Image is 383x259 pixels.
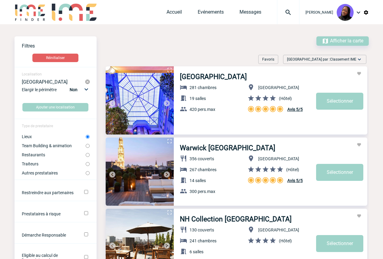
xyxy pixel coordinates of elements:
[85,79,90,85] img: cancel-24-px-g.png
[287,178,303,183] span: Avis 5/5
[84,255,88,259] input: Eligible au calcul de l'empreinte carbone
[180,215,292,223] a: NH Collection [GEOGRAPHIC_DATA]
[22,79,85,85] div: [GEOGRAPHIC_DATA]
[22,103,88,111] button: Ajouter une localisation
[22,233,76,237] label: Démarche Responsable
[316,164,363,181] a: Sélectionner
[190,85,216,90] span: 281 chambres
[357,71,362,76] img: Ajouter aux favoris
[180,237,187,244] img: baseline_hotel_white_24dp-b.png
[180,177,187,184] img: baseline_meeting_room_white_24dp-b.png
[287,56,356,62] span: [GEOGRAPHIC_DATA] par :
[258,85,299,90] span: [GEOGRAPHIC_DATA]
[22,43,97,49] p: Filtres
[106,138,174,206] img: 1.jpg
[258,227,299,232] span: [GEOGRAPHIC_DATA]
[279,238,292,243] span: (Hôtel)
[287,107,303,112] span: Avis 5/5
[22,72,42,76] span: Localisation
[356,56,362,62] img: baseline_expand_more_white_24dp-b.png
[22,86,91,98] div: Elargir le périmètre
[305,10,333,15] span: [PERSON_NAME]
[22,171,86,175] label: Autres prestataires
[357,214,362,218] img: Ajouter aux favoris
[190,238,216,243] span: 241 chambres
[22,211,76,216] label: Prestataires à risque
[190,156,214,161] span: 356 couverts
[190,167,216,172] span: 267 chambres
[22,124,53,128] span: Type de prestataire
[180,144,275,152] a: Warwick [GEOGRAPHIC_DATA]
[330,57,356,61] span: Classement IME
[239,9,261,18] a: Messages
[84,232,88,236] input: Démarche Responsable
[180,105,187,113] img: baseline_group_white_24dp-b.png
[22,190,76,195] label: Restreindre aux partenaires
[190,107,215,112] span: 420 pers.max
[190,227,214,232] span: 130 couverts
[247,226,255,233] img: baseline_location_on_white_24dp-b.png
[180,166,187,173] img: baseline_hotel_white_24dp-b.png
[357,142,362,147] img: Ajouter aux favoris
[15,54,97,62] a: Réinitialiser
[330,38,363,44] span: Afficher la carte
[167,9,182,18] a: Accueil
[190,249,203,254] span: 6 salles
[247,84,255,91] img: baseline_location_on_white_24dp-b.png
[190,178,206,183] span: 14 salles
[247,155,255,162] img: baseline_location_on_white_24dp-b.png
[190,96,206,101] span: 19 salles
[258,55,278,64] div: Favoris
[316,93,363,110] a: Sélectionner
[180,84,187,91] img: baseline_hotel_white_24dp-b.png
[22,152,86,157] label: Restaurants
[106,66,174,134] img: 1.jpg
[22,134,86,139] label: Lieux
[22,161,86,166] label: Traiteurs
[15,4,46,21] img: IME-Finder
[286,167,299,172] span: (Hôtel)
[198,9,224,18] a: Evénements
[180,188,187,195] img: baseline_group_white_24dp-b.png
[180,226,187,233] img: baseline_restaurant_white_24dp-b.png
[337,4,354,21] img: 131349-0.png
[279,96,292,101] span: (Hôtel)
[180,95,187,102] img: baseline_meeting_room_white_24dp-b.png
[180,73,247,81] a: [GEOGRAPHIC_DATA]
[258,156,299,161] span: [GEOGRAPHIC_DATA]
[32,54,78,62] button: Réinitialiser
[316,235,363,252] a: Sélectionner
[180,248,187,255] img: baseline_meeting_room_white_24dp-b.png
[22,143,86,148] label: Team Building & animation
[190,189,215,194] span: 300 pers.max
[180,155,187,162] img: baseline_restaurant_white_24dp-b.png
[256,55,281,64] div: Filtrer selon vos favoris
